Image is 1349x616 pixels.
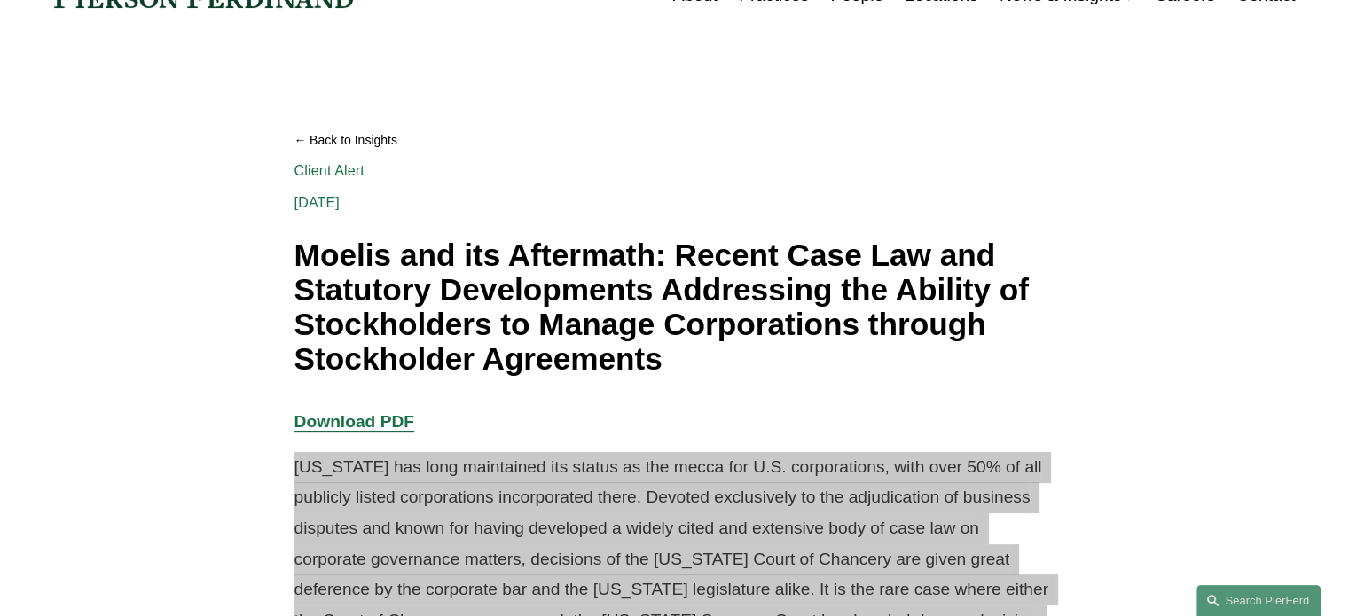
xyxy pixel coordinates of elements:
[294,412,414,431] a: Download PDF
[294,163,365,178] a: Client Alert
[294,125,1055,156] a: Back to Insights
[294,195,340,210] span: [DATE]
[1196,585,1321,616] a: Search this site
[294,238,1055,376] h1: Moelis and its Aftermath: Recent Case Law and Statutory Developments Addressing the Ability of St...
